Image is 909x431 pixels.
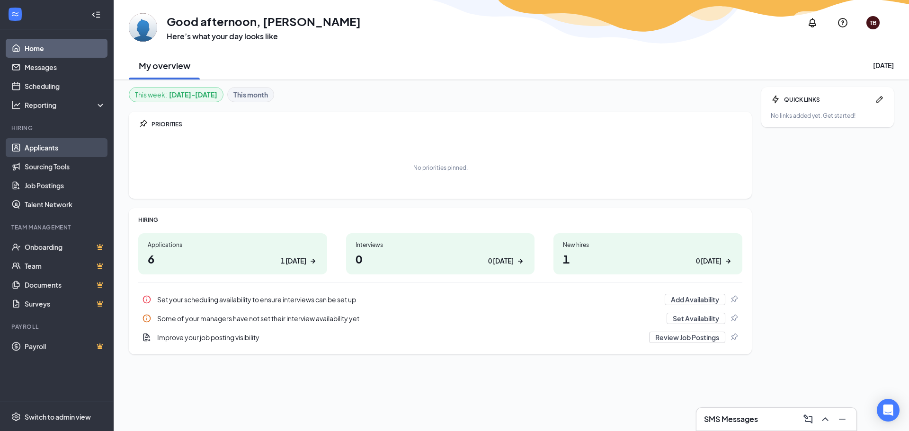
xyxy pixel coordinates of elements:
div: Improve your job posting visibility [138,328,742,347]
div: TB [870,19,876,27]
button: ChevronUp [817,412,832,427]
h1: 6 [148,251,318,267]
button: Review Job Postings [649,332,725,343]
svg: Bolt [771,95,780,104]
a: Interviews00 [DATE]ArrowRight [346,233,535,274]
svg: Analysis [11,100,21,110]
div: Applications [148,241,318,249]
div: No priorities pinned. [413,164,468,172]
svg: WorkstreamLogo [10,9,20,19]
h3: Here’s what your day looks like [167,31,361,42]
div: 0 [DATE] [696,256,722,266]
svg: Pin [729,314,739,323]
button: Add Availability [665,294,725,305]
div: Hiring [11,124,104,132]
b: This month [233,89,268,100]
svg: Pin [729,333,739,342]
div: Open Intercom Messenger [877,399,900,422]
a: Sourcing Tools [25,157,106,176]
img: Taylor Baudelaire [129,13,157,42]
a: Home [25,39,106,58]
button: Set Availability [667,313,725,324]
h1: 0 [356,251,526,267]
a: Scheduling [25,77,106,96]
svg: ArrowRight [308,256,318,266]
h3: SMS Messages [704,414,758,424]
a: PayrollCrown [25,337,106,356]
a: InfoSet your scheduling availability to ensure interviews can be set upAdd AvailabilityPin [138,290,742,309]
a: SurveysCrown [25,294,106,313]
div: Interviews [356,241,526,249]
svg: DocumentAdd [142,333,151,342]
svg: Pin [138,119,148,129]
div: This week : [135,89,217,100]
a: DocumentsCrown [25,275,106,294]
svg: ChevronUp [820,413,831,425]
a: New hires10 [DATE]ArrowRight [553,233,742,274]
b: [DATE] - [DATE] [169,89,217,100]
svg: Pin [729,295,739,304]
svg: Notifications [807,17,818,28]
div: New hires [563,241,733,249]
button: ComposeMessage [800,412,815,427]
div: Switch to admin view [25,412,91,422]
a: Messages [25,58,106,77]
div: Some of your managers have not set their interview availability yet [138,309,742,328]
svg: Collapse [91,10,101,19]
div: Some of your managers have not set their interview availability yet [157,314,661,323]
div: No links added yet. Get started! [771,112,884,120]
div: Team Management [11,223,104,231]
a: OnboardingCrown [25,237,106,256]
svg: QuestionInfo [837,17,848,28]
svg: Minimize [837,413,848,425]
svg: ComposeMessage [802,413,814,425]
div: 1 [DATE] [281,256,306,266]
div: 0 [DATE] [488,256,514,266]
div: Set your scheduling availability to ensure interviews can be set up [138,290,742,309]
a: Applicants [25,138,106,157]
div: PRIORITIES [151,120,742,128]
a: InfoSome of your managers have not set their interview availability yetSet AvailabilityPin [138,309,742,328]
h2: My overview [139,60,190,71]
div: Improve your job posting visibility [157,333,643,342]
a: TeamCrown [25,256,106,275]
svg: ArrowRight [516,256,525,266]
svg: Info [142,314,151,323]
div: HIRING [138,216,742,224]
div: [DATE] [873,61,894,70]
svg: Settings [11,412,21,422]
div: QUICK LINKS [784,96,871,104]
svg: ArrowRight [723,256,733,266]
h1: Good afternoon, [PERSON_NAME] [167,13,361,29]
svg: Info [142,295,151,304]
a: Applications61 [DATE]ArrowRight [138,233,327,274]
div: Reporting [25,100,106,110]
div: Payroll [11,323,104,331]
div: Set your scheduling availability to ensure interviews can be set up [157,295,659,304]
a: DocumentAddImprove your job posting visibilityReview Job PostingsPin [138,328,742,347]
a: Job Postings [25,176,106,195]
svg: Pen [875,95,884,104]
a: Talent Network [25,195,106,214]
button: Minimize [834,412,849,427]
h1: 1 [563,251,733,267]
